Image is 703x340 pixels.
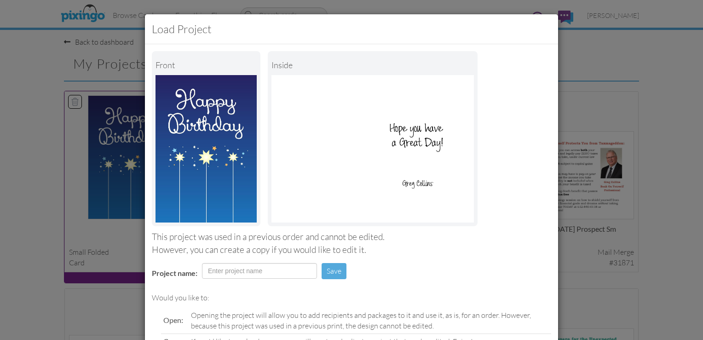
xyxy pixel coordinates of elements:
div: Front [156,55,257,75]
div: inside [271,55,474,75]
div: However, you can create a copy if you would like to edit it. [152,244,551,256]
div: Would you like to: [152,293,551,303]
input: Enter project name [202,263,317,279]
span: Open: [163,316,183,324]
label: Project name: [152,268,197,279]
h3: Load Project [152,21,551,37]
button: Save [322,263,346,279]
div: This project was used in a previous order and cannot be edited. [152,231,551,243]
img: Landscape Image [156,75,257,223]
img: Portrait Image [271,75,474,223]
td: Opening the project will allow you to add recipients and packages to it and use it, as is, for an... [189,308,551,334]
